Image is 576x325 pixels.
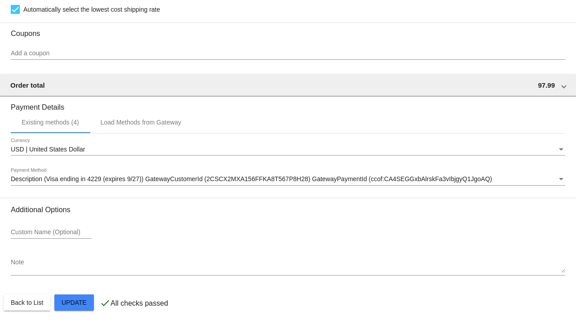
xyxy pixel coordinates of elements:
h3: Coupons [11,22,565,38]
p: All checks passed [111,299,168,307]
mat-select: Currency [11,146,565,153]
button: Update [54,294,94,311]
div: Load Methods from Gateway [101,119,182,126]
button: Back to List [4,294,50,311]
span: 97.99 [538,81,555,89]
input: Add a coupon [11,50,565,57]
mat-select: Payment Method [11,176,565,183]
h3: Additional Options [11,205,565,214]
span: Description (Visa ending in 4229 (expires 9/27)) GatewayCustomerId (2CSCX2MXA156FFKA8T567P8H28) G... [11,175,492,183]
mat-icon: check [100,298,111,308]
span: Automatically select the lowest cost shipping rate [23,4,160,15]
span: USD | United States Dollar [11,146,85,153]
h3: Payment Details [11,96,565,111]
div: Existing methods (4) [22,119,79,126]
input: Custom Name (Optional) [11,229,92,236]
span: Order total [10,81,45,89]
span: Update [62,299,87,306]
span: Back to List [11,299,43,306]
